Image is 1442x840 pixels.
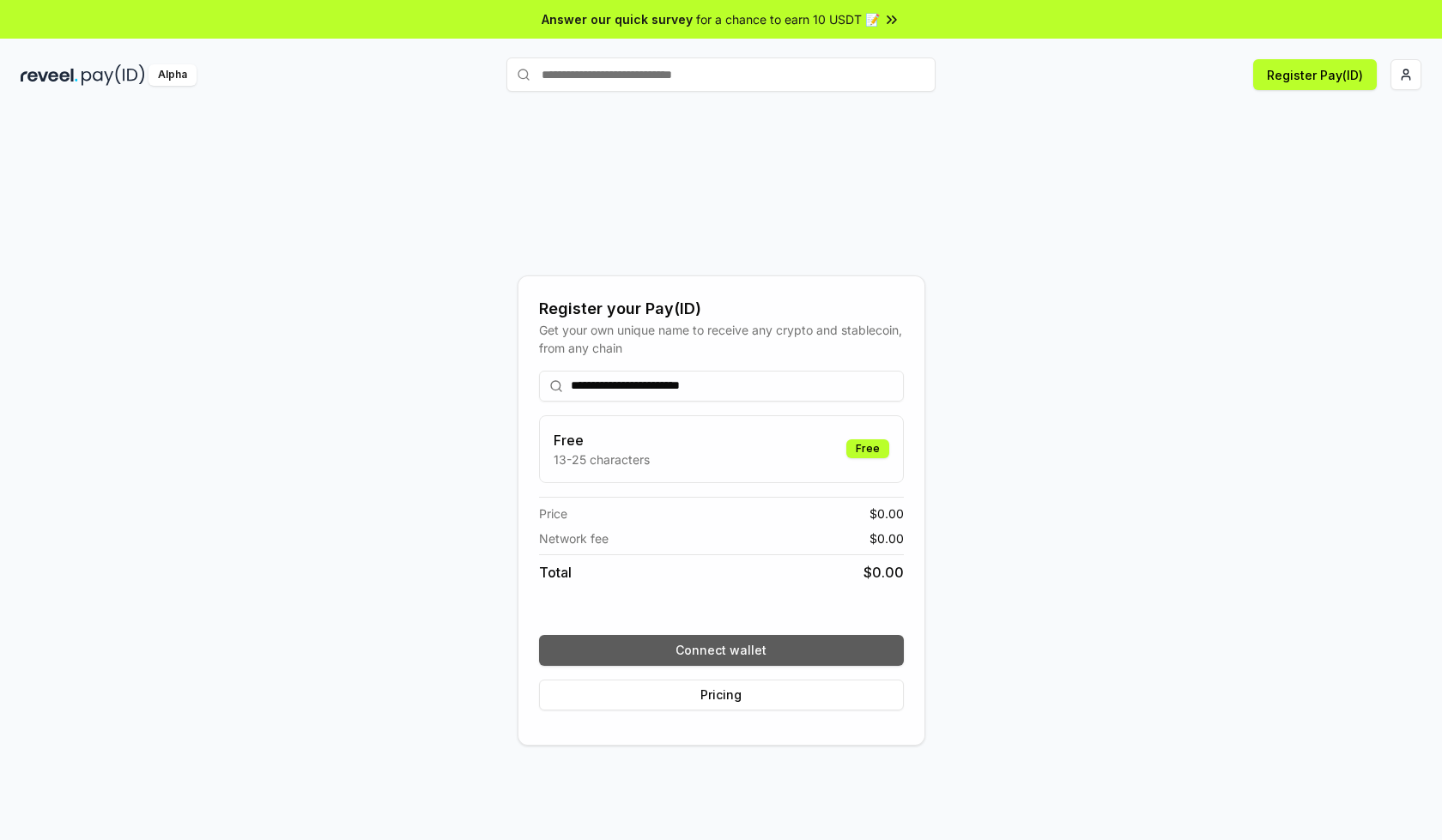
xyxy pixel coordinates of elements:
button: Pricing [539,680,904,710]
div: Register your Pay(ID) [539,297,904,321]
div: Get your own unique name to receive any crypto and stablecoin, from any chain [539,321,904,357]
span: Answer our quick survey [542,10,693,28]
p: 13-25 characters [554,450,650,468]
div: Alpha [148,64,197,86]
span: $ 0.00 [863,562,904,583]
span: $ 0.00 [869,505,904,523]
img: reveel_dark [21,64,78,86]
button: Connect wallet [539,635,904,666]
span: for a chance to earn 10 USDT 📝 [696,10,880,28]
span: Total [539,562,572,583]
span: $ 0.00 [869,529,904,547]
span: Price [539,505,567,523]
button: Register Pay(ID) [1253,59,1377,90]
div: Free [846,439,889,458]
h3: Free [554,430,650,450]
img: pay_id [82,64,145,86]
span: Network fee [539,529,609,547]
